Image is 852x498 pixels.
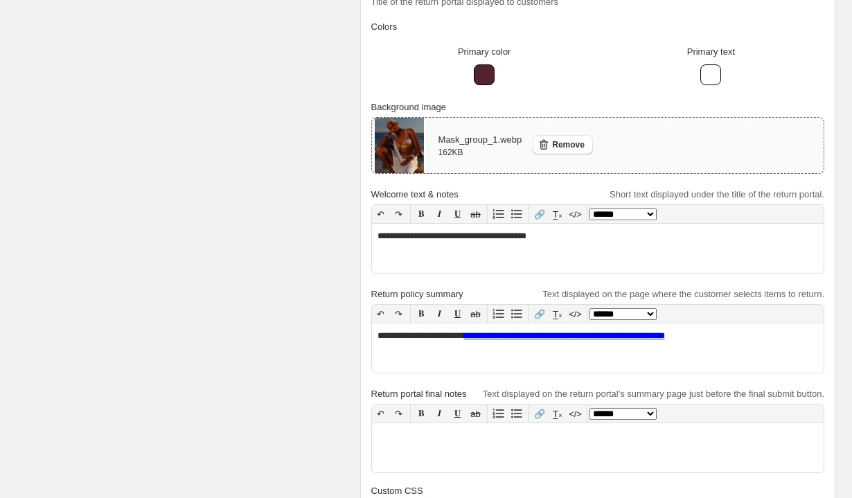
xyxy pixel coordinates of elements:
[531,404,549,423] button: 🔗
[531,205,549,223] button: 🔗
[470,309,480,319] s: ab
[508,404,526,423] button: Bullet list
[372,404,390,423] button: ↶
[508,305,526,323] button: Bullet list
[567,205,585,223] button: </>
[470,409,480,419] s: ab
[470,209,480,220] s: ab
[371,102,446,112] span: Background image
[413,305,431,323] button: 𝐁
[449,205,467,223] button: 𝐔
[438,133,522,158] div: Mask_group_1.webp
[549,305,567,323] button: T̲ₓ
[390,305,408,323] button: ↷
[371,189,459,199] span: Welcome text & notes
[413,205,431,223] button: 𝐁
[687,46,735,57] span: Primary text
[371,21,398,32] span: Colors
[371,486,423,496] span: Custom CSS
[567,305,585,323] button: </>
[372,305,390,323] button: ↶
[449,404,467,423] button: 𝐔
[483,389,824,399] span: Text displayed on the return portal's summary page just before the final submit button.
[490,404,508,423] button: Numbered list
[371,289,463,299] span: Return policy summary
[549,404,567,423] button: T̲ₓ
[567,404,585,423] button: </>
[431,305,449,323] button: 𝑰
[431,404,449,423] button: 𝑰
[454,208,461,219] span: 𝐔
[371,389,467,399] span: Return portal final notes
[390,205,408,223] button: ↷
[438,147,522,158] p: 162 KB
[372,205,390,223] button: ↶
[449,305,467,323] button: 𝐔
[467,205,485,223] button: ab
[533,135,593,154] button: Remove
[454,308,461,319] span: 𝐔
[467,305,485,323] button: ab
[542,289,824,299] span: Text displayed on the page where the customer selects items to return.
[490,305,508,323] button: Numbered list
[458,46,511,57] span: Primary color
[552,139,585,150] span: Remove
[490,205,508,223] button: Numbered list
[390,404,408,423] button: ↷
[413,404,431,423] button: 𝐁
[610,189,824,199] span: Short text displayed under the title of the return portal.
[508,205,526,223] button: Bullet list
[531,305,549,323] button: 🔗
[467,404,485,423] button: ab
[549,205,567,223] button: T̲ₓ
[431,205,449,223] button: 𝑰
[454,408,461,418] span: 𝐔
